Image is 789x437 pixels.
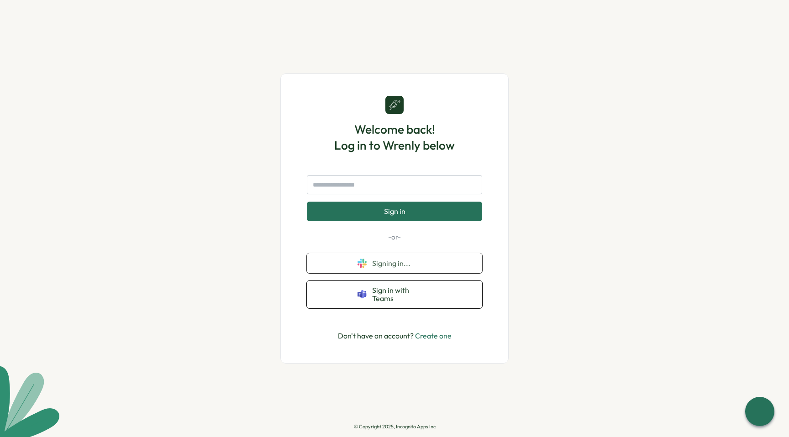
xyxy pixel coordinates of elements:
[334,121,455,153] h1: Welcome back! Log in to Wrenly below
[307,281,482,308] button: Sign in with Teams
[354,424,436,430] p: © Copyright 2025, Incognito Apps Inc
[372,286,431,303] span: Sign in with Teams
[307,202,482,221] button: Sign in
[384,207,405,215] span: Sign in
[307,253,482,273] button: Signing in...
[372,259,431,267] span: Signing in...
[338,330,452,342] p: Don't have an account?
[415,331,452,340] a: Create one
[307,232,482,242] p: -or-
